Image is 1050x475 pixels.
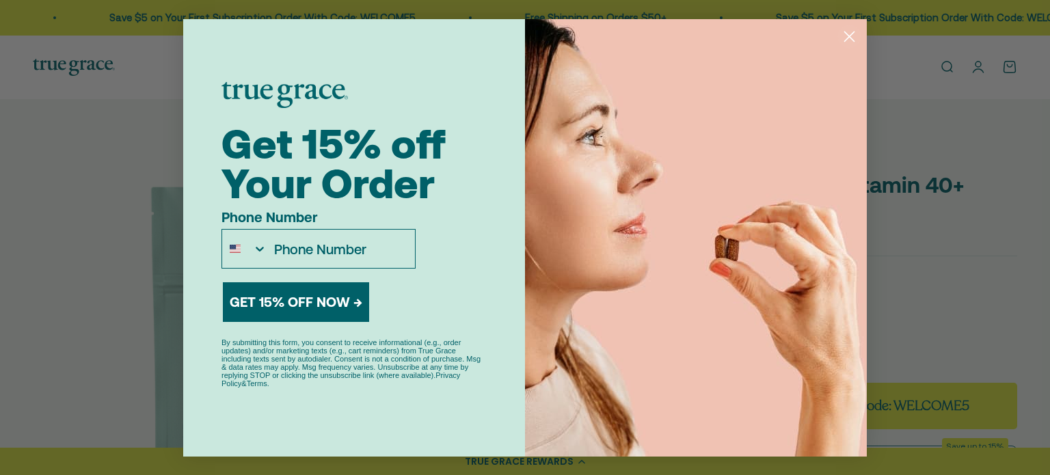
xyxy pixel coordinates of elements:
[837,25,861,49] button: Close dialog
[221,371,460,388] a: Privacy Policy
[222,230,267,268] button: Search Countries
[267,230,415,268] input: Phone Number
[221,82,348,108] img: logo placeholder
[221,338,487,388] p: By submitting this form, you consent to receive informational (e.g., order updates) and/or market...
[223,282,369,322] button: GET 15% OFF NOW →
[230,243,241,254] img: United States
[247,379,267,388] a: Terms
[221,209,416,229] label: Phone Number
[525,19,867,457] img: 43605a6c-e687-496b-9994-e909f8c820d7.jpeg
[221,120,446,207] span: Get 15% off Your Order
